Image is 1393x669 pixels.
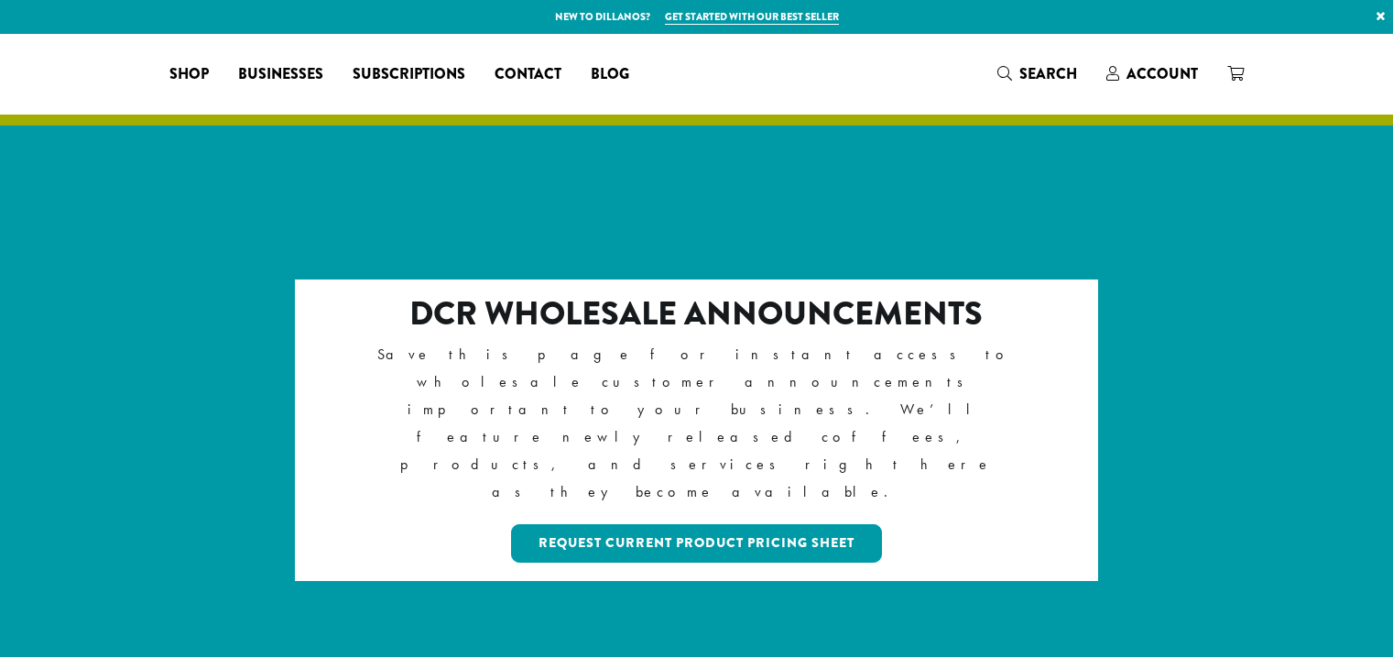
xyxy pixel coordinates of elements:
span: Contact [495,63,561,86]
a: Request Current Product Pricing Sheet [511,524,882,563]
h2: DCR Wholesale Announcements [374,294,1019,334]
span: Account [1126,63,1198,84]
span: Search [1019,63,1077,84]
a: Search [983,59,1092,89]
a: Shop [155,60,223,89]
span: Subscriptions [353,63,465,86]
span: Shop [169,63,209,86]
a: Get started with our best seller [665,9,839,25]
span: Blog [591,63,629,86]
span: Businesses [238,63,323,86]
p: Save this page for instant access to wholesale customer announcements important to your business.... [374,341,1019,506]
